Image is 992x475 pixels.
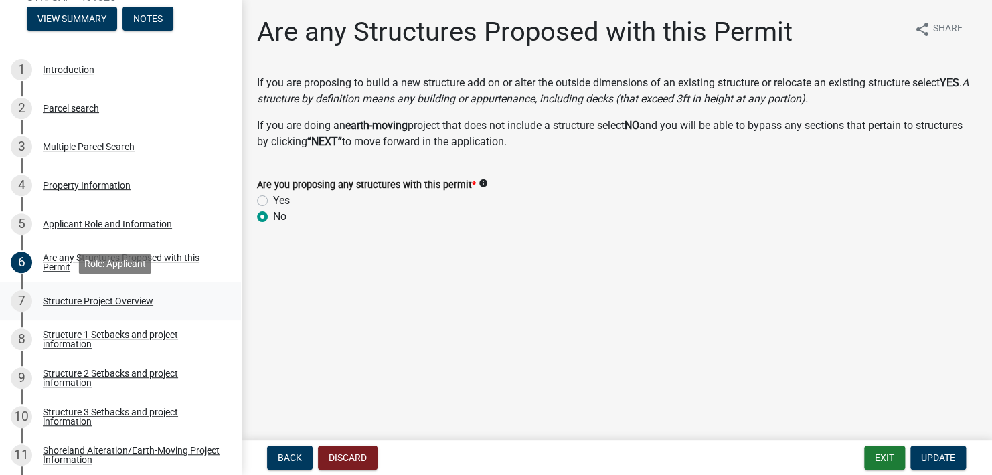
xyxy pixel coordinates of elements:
[43,181,131,190] div: Property Information
[910,446,966,470] button: Update
[479,179,488,188] i: info
[940,76,959,89] strong: YES
[11,175,32,196] div: 4
[278,452,302,463] span: Back
[307,135,342,148] strong: “NEXT”
[43,407,220,426] div: Structure 3 Setbacks and project information
[43,446,220,464] div: Shoreland Alteration/Earth-Moving Project Information
[11,328,32,350] div: 8
[43,369,220,387] div: Structure 2 Setbacks and project information
[257,118,976,150] p: If you are doing an project that does not include a structure select and you will be able to bypa...
[11,213,32,235] div: 5
[904,16,973,42] button: shareShare
[11,59,32,80] div: 1
[27,15,117,25] wm-modal-confirm: Summary
[11,290,32,312] div: 7
[11,98,32,119] div: 2
[864,446,905,470] button: Exit
[43,104,99,113] div: Parcel search
[43,219,172,229] div: Applicant Role and Information
[11,367,32,389] div: 9
[318,446,378,470] button: Discard
[43,330,220,349] div: Structure 1 Setbacks and project information
[43,65,94,74] div: Introduction
[11,252,32,273] div: 6
[27,7,117,31] button: View Summary
[345,119,408,132] strong: earth-moving
[273,193,290,209] label: Yes
[11,406,32,427] div: 10
[914,21,930,37] i: share
[11,136,32,157] div: 3
[257,75,976,107] p: If you are proposing to build a new structure add on or alter the outside dimensions of an existi...
[122,15,173,25] wm-modal-confirm: Notes
[267,446,313,470] button: Back
[257,16,793,48] h1: Are any Structures Proposed with this Permit
[257,181,476,190] label: Are you proposing any structures with this permit
[43,296,153,306] div: Structure Project Overview
[933,21,963,37] span: Share
[11,444,32,466] div: 11
[625,119,639,132] strong: NO
[122,7,173,31] button: Notes
[273,209,286,225] label: No
[921,452,955,463] span: Update
[43,142,135,151] div: Multiple Parcel Search
[79,254,151,273] div: Role: Applicant
[43,253,220,272] div: Are any Structures Proposed with this Permit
